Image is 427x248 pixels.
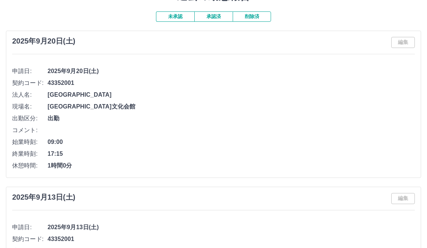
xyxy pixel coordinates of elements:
span: 休憩時間: [12,161,48,170]
span: 終業時刻: [12,149,48,158]
button: 削除済 [233,11,271,22]
span: 出勤 [48,114,415,123]
span: 申請日: [12,223,48,232]
button: 未承認 [156,11,194,22]
span: 申請日: [12,67,48,76]
span: 1時間0分 [48,161,415,170]
span: 2025年9月20日(土) [48,67,415,76]
span: 43352001 [48,235,415,244]
h3: 2025年9月20日(土) [12,37,75,45]
span: [GEOGRAPHIC_DATA]文化会館 [48,102,415,111]
span: 43352001 [48,79,415,87]
span: 17:15 [48,149,415,158]
span: 法人名: [12,90,48,99]
span: 出勤区分: [12,114,48,123]
span: [GEOGRAPHIC_DATA] [48,90,415,99]
span: 契約コード: [12,235,48,244]
span: 始業時刻: [12,138,48,147]
span: 2025年9月13日(土) [48,223,415,232]
button: 承認済 [194,11,233,22]
span: 契約コード: [12,79,48,87]
h3: 2025年9月13日(土) [12,193,75,201]
span: 現場名: [12,102,48,111]
span: コメント: [12,126,48,135]
span: 09:00 [48,138,415,147]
